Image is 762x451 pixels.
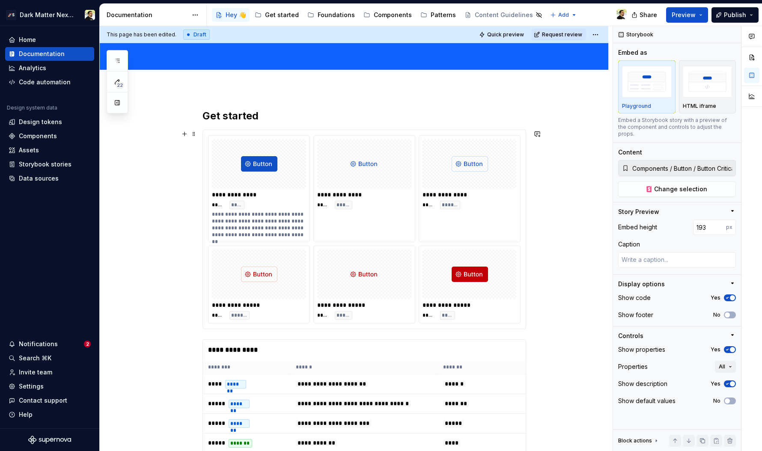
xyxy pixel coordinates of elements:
div: Help [19,410,33,419]
button: Share [627,7,663,23]
img: placeholder [622,66,672,97]
div: Data sources [19,174,59,183]
a: Settings [5,380,94,393]
button: Add [548,9,580,21]
div: Components [374,11,412,19]
span: Publish [724,11,746,19]
span: Share [640,11,657,19]
button: 🚀SDark Matter Next GenHonza Toman [2,6,98,24]
div: Show code [618,294,651,302]
p: px [726,224,732,231]
button: placeholderPlayground [618,60,676,113]
div: Embed as [618,48,647,57]
div: Search ⌘K [19,354,51,362]
span: This page has been edited. [107,31,176,38]
button: Change selection [618,181,736,197]
a: Assets [5,143,94,157]
div: Analytics [19,64,46,72]
div: Settings [19,382,44,391]
label: No [713,398,720,404]
div: Story Preview [618,208,659,216]
a: Storybook stories [5,157,94,171]
div: 🚀S [6,10,16,20]
button: Display options [618,280,736,288]
span: All [719,363,725,370]
a: Get started [251,8,302,22]
button: Preview [666,7,708,23]
div: Contact support [19,396,67,405]
div: Properties [618,362,648,371]
a: Analytics [5,61,94,75]
span: 22 [116,82,124,89]
div: Embed a Storybook story with a preview of the component and controls to adjust the props. [618,117,736,137]
div: Design tokens [19,118,62,126]
div: Content Guidelines [475,11,533,19]
h2: Get started [202,109,526,123]
div: Caption [618,240,640,249]
div: Embed height [618,223,657,231]
div: Block actions [618,437,652,444]
span: Change selection [654,185,707,193]
button: Help [5,408,94,421]
div: Page tree [212,6,546,24]
button: Request review [531,29,586,41]
div: Display options [618,280,665,288]
div: Code automation [19,78,71,86]
label: Yes [711,346,720,353]
div: Block actions [618,435,660,447]
span: Quick preview [487,31,524,38]
p: HTML iframe [683,103,716,110]
button: placeholderHTML iframe [679,60,736,113]
div: Assets [19,146,39,154]
img: placeholder [683,66,732,97]
span: Request review [542,31,582,38]
div: Design system data [7,104,57,111]
div: Get started [265,11,299,19]
button: Publish [711,7,759,23]
button: Quick preview [476,29,528,41]
span: Preview [672,11,696,19]
div: Show default values [618,397,676,405]
label: Yes [711,380,720,387]
a: Design tokens [5,115,94,129]
button: Story Preview [618,208,736,216]
a: Components [5,129,94,143]
a: Content Guidelines [461,8,546,22]
div: Controls [618,332,643,340]
div: Show properties [618,345,665,354]
div: Draft [183,30,210,40]
span: 2 [84,341,91,347]
div: Show footer [618,311,653,319]
div: Documentation [19,50,65,58]
div: Show description [618,380,667,388]
label: No [713,312,720,318]
button: All [715,361,736,373]
div: Notifications [19,340,58,348]
button: Search ⌘K [5,351,94,365]
a: Foundations [304,8,358,22]
button: Contact support [5,394,94,407]
span: Add [558,12,569,18]
svg: Supernova Logo [28,436,71,444]
div: Storybook stories [19,160,71,169]
button: Controls [618,332,736,340]
a: Patterns [417,8,459,22]
div: Components [19,132,57,140]
div: Foundations [318,11,355,19]
a: Invite team [5,365,94,379]
input: Auto [693,220,726,235]
a: Home [5,33,94,47]
a: Code automation [5,75,94,89]
div: Dark Matter Next Gen [20,11,74,19]
img: Honza Toman [85,10,95,20]
a: Components [360,8,415,22]
p: Playground [622,103,651,110]
label: Yes [711,294,720,301]
div: Home [19,36,36,44]
a: Documentation [5,47,94,61]
a: Data sources [5,172,94,185]
div: Patterns [431,11,456,19]
a: Hey 👋 [212,8,250,22]
button: Notifications2 [5,337,94,351]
